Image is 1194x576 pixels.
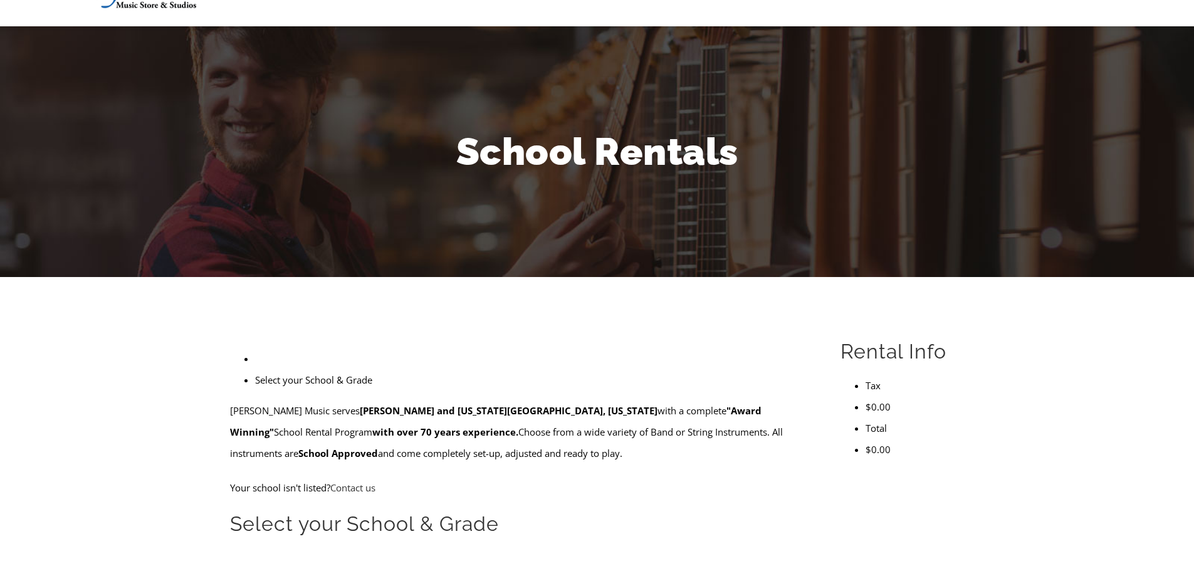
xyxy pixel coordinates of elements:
p: [PERSON_NAME] Music serves with a complete School Rental Program Choose from a wide variety of Ba... [230,400,811,464]
li: Total [866,417,964,439]
li: $0.00 [866,396,964,417]
h2: Select your School & Grade [230,511,811,537]
strong: [PERSON_NAME] and [US_STATE][GEOGRAPHIC_DATA], [US_STATE] [360,404,657,417]
li: Select your School & Grade [255,369,811,390]
li: $0.00 [866,439,964,460]
h2: Rental Info [841,338,964,365]
a: Contact us [330,481,375,494]
strong: School Approved [298,447,378,459]
li: Tax [866,375,964,396]
p: Your school isn't listed? [230,477,811,498]
h1: School Rentals [231,125,964,178]
strong: with over 70 years experience. [372,426,518,438]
